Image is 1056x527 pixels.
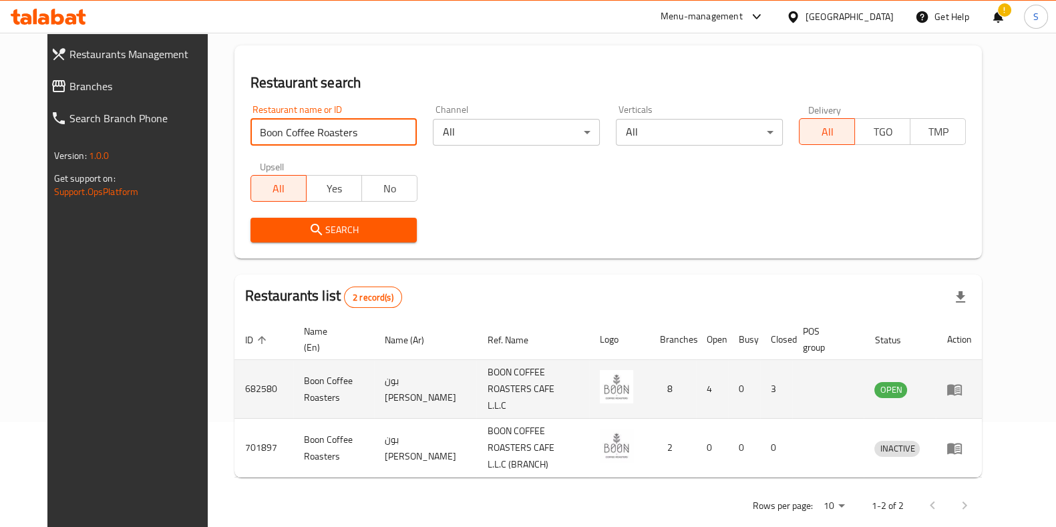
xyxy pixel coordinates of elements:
button: All [799,118,855,145]
td: 0 [728,360,760,419]
th: Action [936,319,982,360]
th: Open [696,319,728,360]
span: Branches [69,78,213,94]
span: Search Branch Phone [69,110,213,126]
span: 1.0.0 [89,147,110,164]
a: Restaurants Management [40,38,224,70]
button: No [361,175,417,202]
span: TMP [916,122,960,142]
div: Menu-management [661,9,743,25]
div: OPEN [874,382,907,398]
td: Boon Coffee Roasters [293,419,374,478]
td: 8 [649,360,696,419]
button: TGO [854,118,910,145]
td: بون [PERSON_NAME] [374,419,477,478]
td: 0 [760,419,792,478]
img: Boon Coffee Roasters [600,370,633,403]
div: INACTIVE [874,441,920,457]
div: Menu [946,440,971,456]
span: All [805,122,850,142]
span: All [256,179,301,198]
span: S [1033,9,1039,24]
th: Branches [649,319,696,360]
span: INACTIVE [874,441,920,456]
span: Name (En) [304,323,358,355]
span: Restaurants Management [69,46,213,62]
input: Search for restaurant name or ID.. [250,119,417,146]
th: Logo [589,319,649,360]
td: 2 [649,419,696,478]
span: Version: [54,147,87,164]
th: Closed [760,319,792,360]
td: 701897 [234,419,293,478]
span: No [367,179,412,198]
img: Boon Coffee Roasters [600,429,633,462]
td: 682580 [234,360,293,419]
label: Upsell [260,162,285,171]
button: TMP [910,118,966,145]
td: BOON COFFEE ROASTERS CAFE L.L.C [476,360,589,419]
td: BOON COFFEE ROASTERS CAFE L.L.C (BRANCH) [476,419,589,478]
span: 2 record(s) [345,291,401,304]
td: 0 [696,419,728,478]
p: Rows per page: [752,498,812,514]
th: Busy [728,319,760,360]
td: 0 [728,419,760,478]
span: Status [874,332,918,348]
h2: Restaurants list [245,286,402,308]
table: enhanced table [234,319,983,478]
a: Branches [40,70,224,102]
button: All [250,175,307,202]
td: 3 [760,360,792,419]
button: Yes [306,175,362,202]
p: 1-2 of 2 [871,498,903,514]
button: Search [250,218,417,242]
a: Support.OpsPlatform [54,183,139,200]
a: Search Branch Phone [40,102,224,134]
span: Get support on: [54,170,116,187]
span: POS group [803,323,848,355]
td: Boon Coffee Roasters [293,360,374,419]
span: Search [261,222,407,238]
span: TGO [860,122,905,142]
span: OPEN [874,382,907,397]
span: Ref. Name [487,332,545,348]
td: 4 [696,360,728,419]
span: ID [245,332,271,348]
h2: Restaurant search [250,73,966,93]
span: Yes [312,179,357,198]
span: Name (Ar) [385,332,442,348]
div: All [616,119,783,146]
td: بون [PERSON_NAME] [374,360,477,419]
div: [GEOGRAPHIC_DATA] [806,9,894,24]
div: Total records count [344,287,402,308]
div: All [433,119,600,146]
div: Rows per page: [818,496,850,516]
label: Delivery [808,105,842,114]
